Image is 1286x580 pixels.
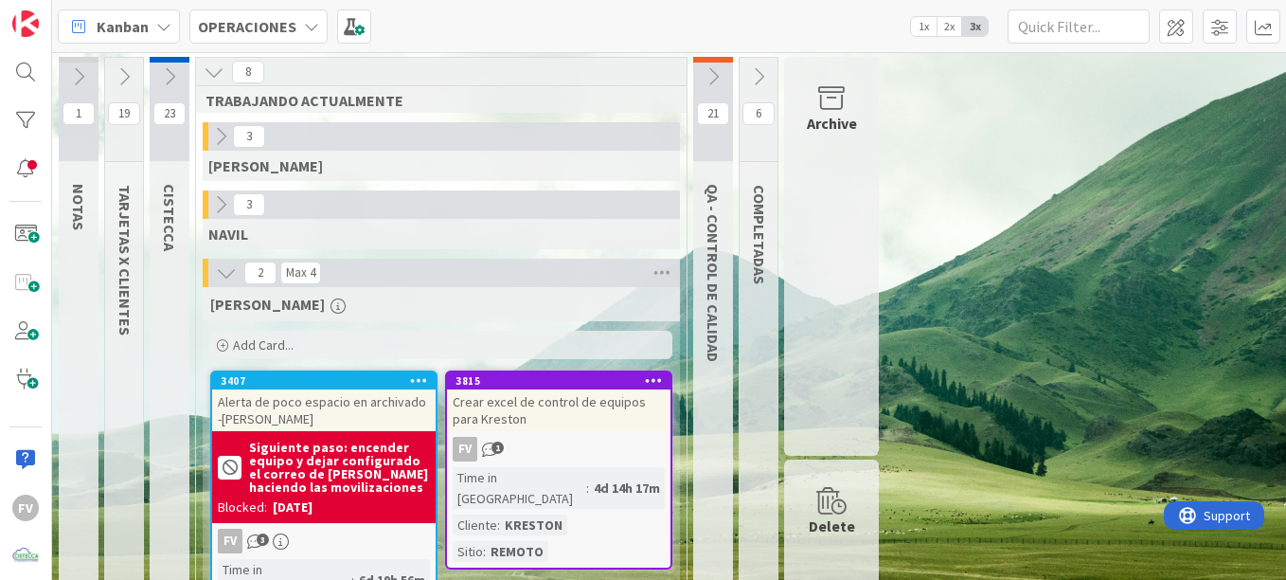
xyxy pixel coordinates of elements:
b: OPERACIONES [198,17,296,36]
div: 3815 [455,374,670,388]
div: FV [218,529,242,553]
span: 2 [244,262,277,284]
span: NAVIL [208,225,248,244]
div: 4d 14h 17m [589,478,665,498]
div: FV [447,437,670,462]
span: 1 [491,442,504,454]
span: 3 [257,534,269,546]
div: 3815Crear excel de control de equipos para Kreston [447,372,670,431]
span: TARJETAS X CLIENTES [116,185,134,335]
span: 3x [962,17,988,36]
span: GABRIEL [208,156,323,175]
span: Support [40,3,86,26]
div: FV [212,529,436,553]
div: 3407 [212,372,436,390]
div: FV [453,437,477,462]
div: Crear excel de control de equipos para Kreston [447,390,670,431]
div: FV [12,495,39,521]
b: Siguiente paso: encender equipo y dejar configurado el correo de [PERSON_NAME] haciendo las movil... [249,441,430,494]
span: 1x [911,17,937,36]
span: QA - CONTROL DE CALIDAD [704,184,723,362]
span: Add Card... [233,336,294,353]
div: 3407 [221,374,436,388]
input: Quick Filter... [1008,9,1150,44]
div: REMOTO [486,541,548,562]
div: 3815 [447,372,670,390]
div: Time in [GEOGRAPHIC_DATA] [453,467,586,509]
div: Blocked: [218,498,267,517]
div: Max 4 [286,268,315,278]
span: COMPLETADAS [750,185,769,284]
div: KRESTON [500,515,567,535]
div: Sitio [453,541,483,562]
div: 3407Alerta de poco espacio en archivado -[PERSON_NAME] [212,372,436,431]
span: 8 [232,61,264,83]
div: Delete [809,515,855,537]
div: [DATE] [273,498,313,517]
span: : [483,541,486,562]
span: 3 [233,125,265,148]
span: FERNANDO [210,295,325,314]
span: 2x [937,17,962,36]
div: Cliente [453,515,497,535]
span: 23 [153,102,186,125]
span: TRABAJANDO ACTUALMENTE [205,91,663,110]
span: 1 [63,102,95,125]
span: 19 [108,102,140,125]
span: 6 [742,102,775,125]
div: Alerta de poco espacio en archivado -[PERSON_NAME] [212,390,436,431]
span: 21 [697,102,729,125]
span: : [497,515,500,535]
img: avatar [12,543,39,570]
span: 3 [233,193,265,216]
span: NOTAS [69,184,88,230]
div: Archive [807,112,857,135]
img: Visit kanbanzone.com [12,10,39,37]
span: : [586,478,589,498]
span: CISTECCA [160,184,179,251]
span: Kanban [97,15,149,38]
